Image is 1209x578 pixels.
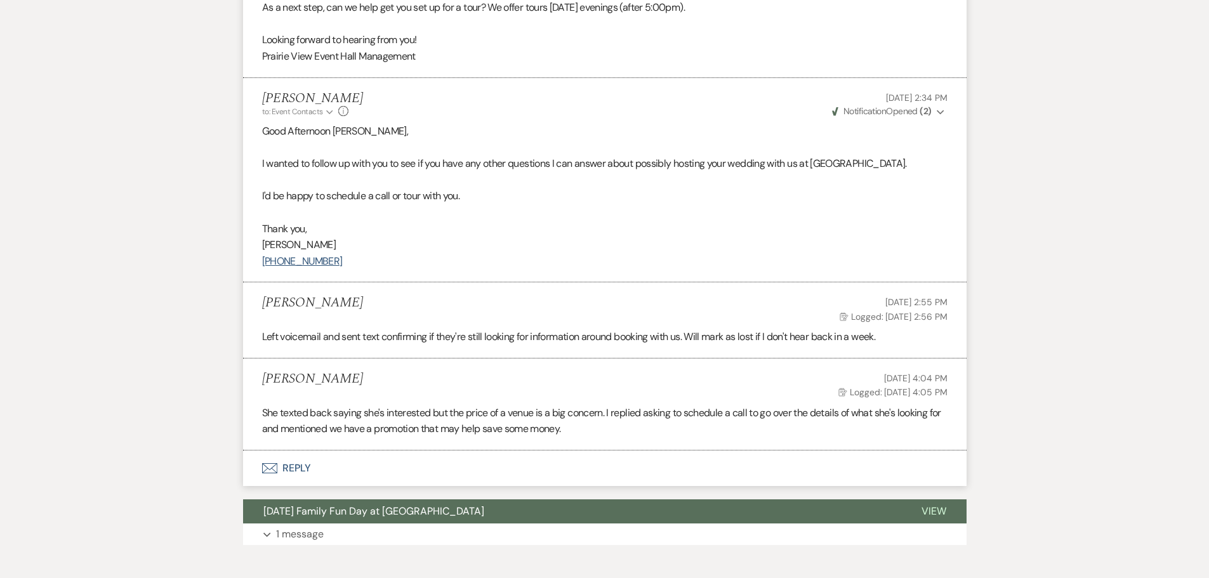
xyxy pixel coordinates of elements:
p: Prairie View Event Hall Management [262,48,948,65]
span: Notification [843,105,886,117]
span: [DATE] 2:55 PM [885,296,947,308]
button: [DATE] Family Fun Day at [GEOGRAPHIC_DATA] [243,499,901,523]
span: Logged: [DATE] 2:56 PM [840,311,947,322]
span: Opened [832,105,932,117]
p: Thank you, [262,221,948,237]
span: [DATE] Family Fun Day at [GEOGRAPHIC_DATA] [263,504,484,518]
button: NotificationOpened (2) [830,105,948,118]
span: [DATE] 4:04 PM [884,372,947,384]
button: View [901,499,967,523]
span: [DATE] 2:34 PM [886,92,947,103]
button: Reply [243,450,967,486]
span: As a next step, can we help get you set up for a tour? We offer tours [DATE] evenings (after 5:00... [262,1,685,14]
a: [PHONE_NUMBER] [262,254,343,268]
span: Logged: [DATE] 4:05 PM [838,386,947,398]
p: She texted back saying she's interested but the price of a venue is a big concern. I replied aski... [262,405,948,437]
button: 1 message [243,523,967,545]
button: to: Event Contacts [262,106,335,117]
span: Looking forward to hearing from you! [262,33,417,46]
h5: [PERSON_NAME] [262,91,363,107]
p: [PERSON_NAME] [262,237,948,253]
span: to: Event Contacts [262,107,323,117]
p: I wanted to follow up with you to see if you have any other questions I can answer about possibly... [262,155,948,172]
h5: [PERSON_NAME] [262,371,363,387]
span: View [922,504,946,518]
p: Good Afternoon [PERSON_NAME], [262,123,948,140]
strong: ( 2 ) [920,105,931,117]
p: Left voicemail and sent text confirming if they're still looking for information around booking w... [262,329,948,345]
p: 1 message [276,526,324,542]
h5: [PERSON_NAME] [262,295,363,311]
p: I'd be happy to schedule a call or tour with you. [262,188,948,204]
